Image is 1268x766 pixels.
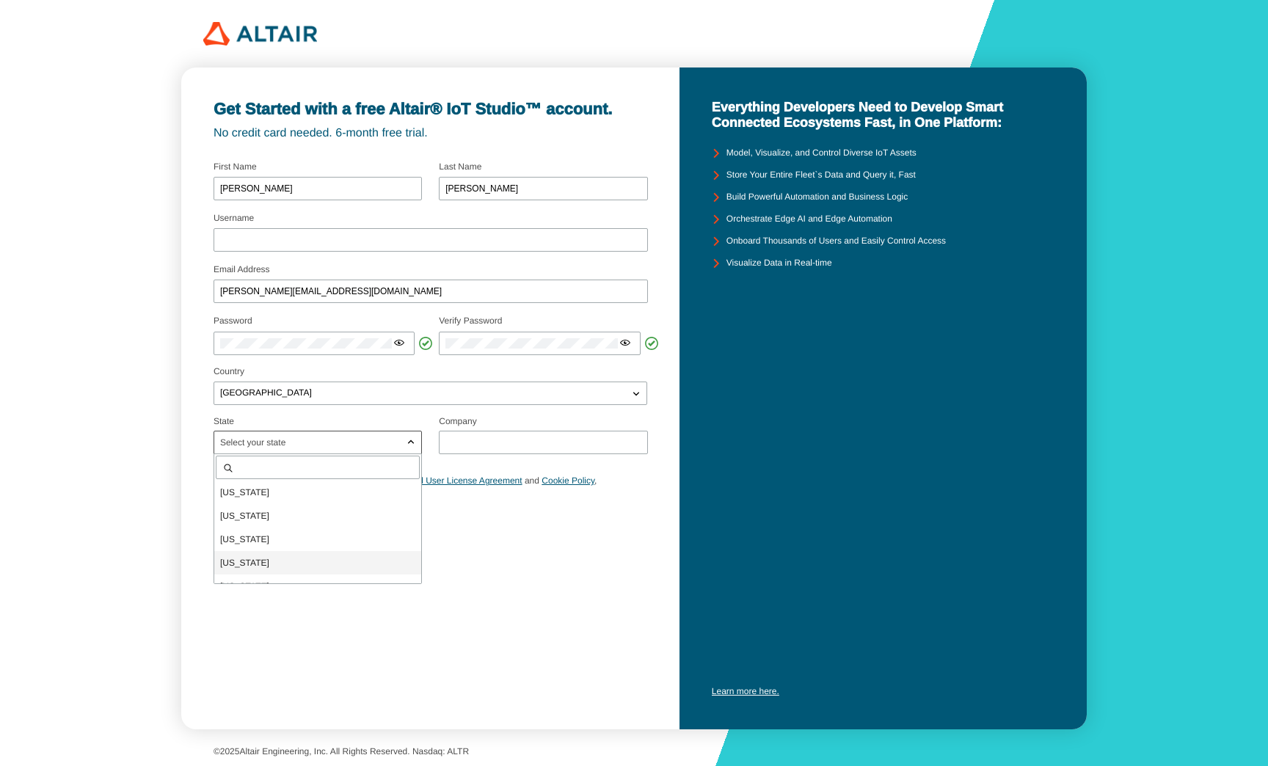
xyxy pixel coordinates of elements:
[726,148,917,158] unity-typography: Model, Visualize, and Control Diverse IoT Assets
[214,213,254,223] label: Username
[726,214,892,225] unity-typography: Orchestrate Edge AI and Edge Automation
[214,747,1054,757] p: © Altair Engineering, Inc. All Rights Reserved. Nasdaq: ALTR
[525,475,539,486] span: and
[726,170,916,180] unity-typography: Store Your Entire Fleet`s Data and Query it, Fast
[439,315,502,326] label: Verify Password
[542,475,594,486] a: Cookie Policy
[214,127,647,140] unity-typography: No credit card needed. 6-month free trial.
[712,488,1054,681] iframe: YouTube video player
[203,22,317,45] img: 320px-Altair_logo.png
[712,686,779,696] a: Learn more here.
[712,100,1054,130] unity-typography: Everything Developers Need to Develop Smart Connected Ecosystems Fast, in One Platform:
[726,236,946,247] unity-typography: Onboard Thousands of Users and Easily Control Access
[220,746,240,756] span: 2025
[407,475,522,486] a: End User License Agreement
[214,550,647,560] p: Already have an account?
[214,264,270,274] label: Email Address
[214,100,647,118] unity-typography: Get Started with a free Altair® IoT Studio™ account.
[214,315,252,326] label: Password
[726,258,832,269] unity-typography: Visualize Data in Real-time
[726,192,908,203] unity-typography: Build Powerful Automation and Business Logic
